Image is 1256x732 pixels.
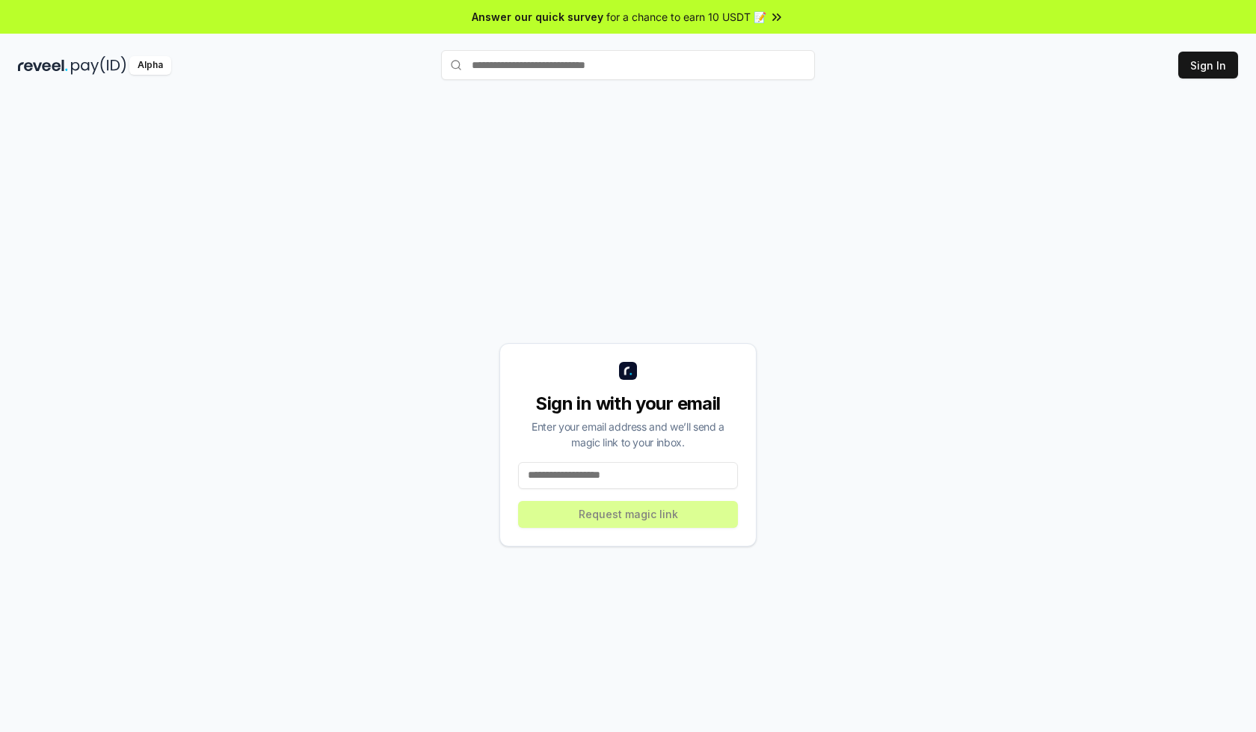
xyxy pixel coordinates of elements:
[18,56,68,75] img: reveel_dark
[472,9,603,25] span: Answer our quick survey
[518,419,738,450] div: Enter your email address and we’ll send a magic link to your inbox.
[1178,52,1238,79] button: Sign In
[71,56,126,75] img: pay_id
[129,56,171,75] div: Alpha
[518,392,738,416] div: Sign in with your email
[619,362,637,380] img: logo_small
[606,9,766,25] span: for a chance to earn 10 USDT 📝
